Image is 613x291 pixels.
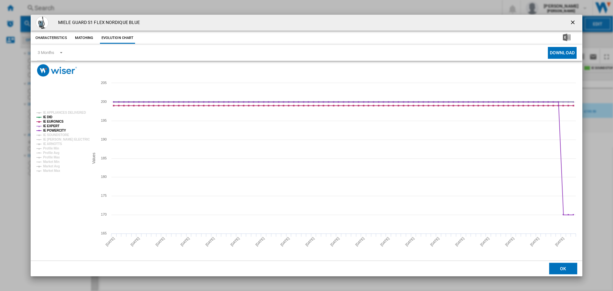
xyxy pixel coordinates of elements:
[43,151,59,155] tspan: Profile Avg
[55,19,140,26] h4: MIELE GUARD S1 FLEX NORDIQUE BLUE
[101,100,107,103] tspan: 200
[205,236,215,247] tspan: [DATE]
[280,236,290,247] tspan: [DATE]
[36,16,49,29] img: image
[355,236,365,247] tspan: [DATE]
[43,124,59,128] tspan: IE EXPERT
[563,34,571,41] img: excel-24x24.png
[43,165,60,168] tspan: Market Avg
[43,129,66,132] tspan: IE POWERCITY
[454,236,465,247] tspan: [DATE]
[43,169,60,172] tspan: Market Max
[31,15,582,277] md-dialog: Product popup
[548,47,577,59] button: Download
[504,236,515,247] tspan: [DATE]
[101,156,107,160] tspan: 185
[553,32,581,44] button: Download in Excel
[130,236,140,247] tspan: [DATE]
[255,236,265,247] tspan: [DATE]
[101,175,107,179] tspan: 180
[43,142,62,146] tspan: IE ARNOTTS
[180,236,190,247] tspan: [DATE]
[70,32,98,44] button: Matching
[429,236,440,247] tspan: [DATE]
[100,32,135,44] button: Evolution chart
[380,236,390,247] tspan: [DATE]
[43,120,64,123] tspan: IE EURONICS
[480,236,490,247] tspan: [DATE]
[101,119,107,122] tspan: 195
[101,231,107,235] tspan: 165
[567,16,580,29] button: getI18NText('BUTTONS.CLOSE_DIALOG')
[43,156,60,159] tspan: Profile Max
[570,19,577,27] ng-md-icon: getI18NText('BUTTONS.CLOSE_DIALOG')
[305,236,315,247] tspan: [DATE]
[105,236,115,247] tspan: [DATE]
[34,32,69,44] button: Characteristics
[549,263,577,274] button: OK
[101,81,107,85] tspan: 205
[43,138,90,141] tspan: IE [PERSON_NAME] ELECTRIC
[405,236,415,247] tspan: [DATE]
[92,153,96,164] tspan: Values
[38,50,54,55] div: 3 Months
[230,236,240,247] tspan: [DATE]
[101,212,107,216] tspan: 170
[329,236,340,247] tspan: [DATE]
[155,236,165,247] tspan: [DATE]
[43,147,59,150] tspan: Profile Min
[554,236,565,247] tspan: [DATE]
[43,160,59,164] tspan: Market Min
[43,111,86,114] tspan: IE APPLIANCES DELIVERED
[529,236,540,247] tspan: [DATE]
[43,115,52,119] tspan: IE DID
[37,64,77,77] img: logo_wiser_300x94.png
[101,194,107,197] tspan: 175
[101,137,107,141] tspan: 190
[43,133,69,137] tspan: IE SOUNDSTORE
